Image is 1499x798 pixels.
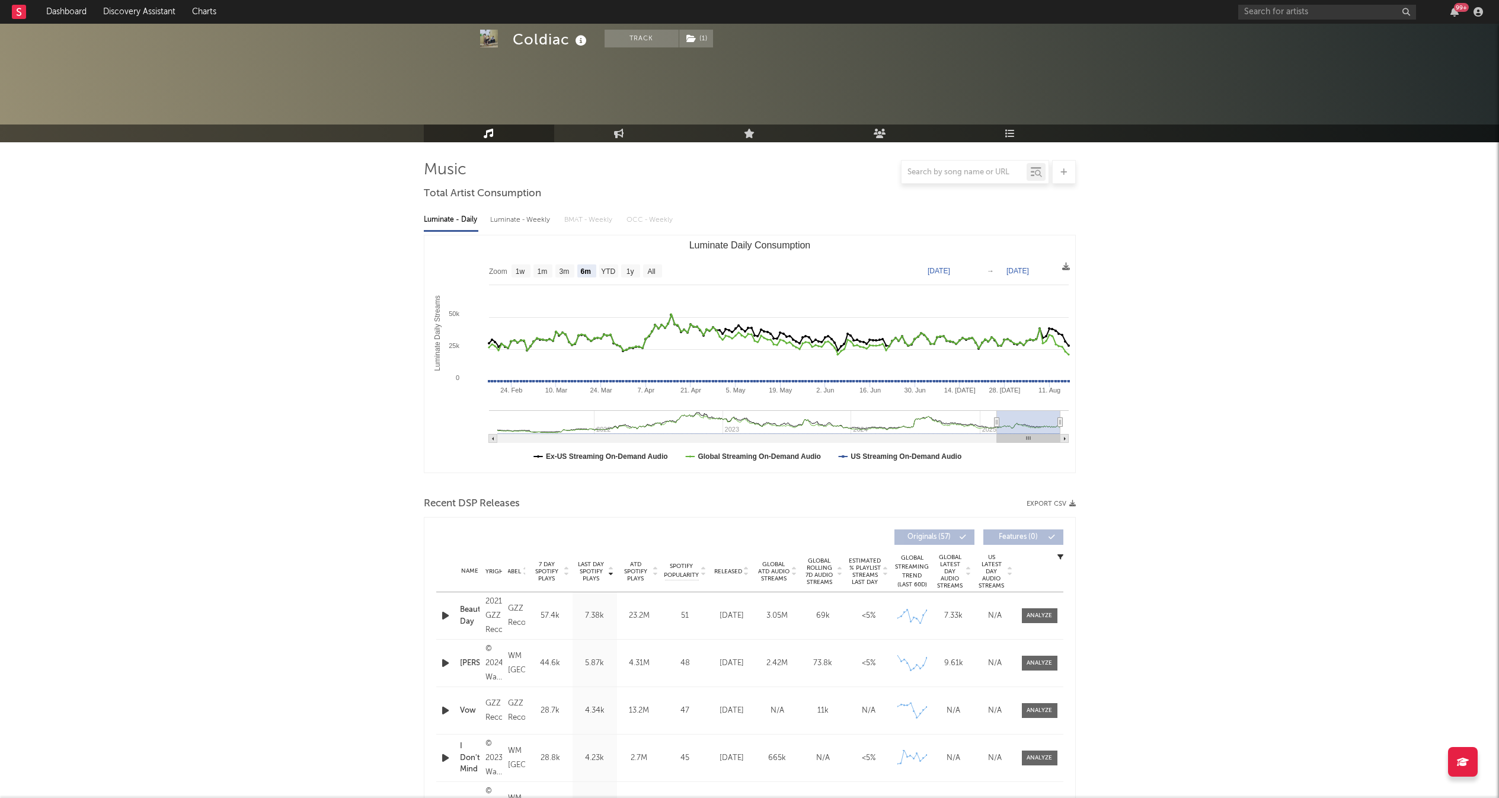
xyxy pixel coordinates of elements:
div: 9.61k [936,657,971,669]
span: ATD Spotify Plays [620,561,651,582]
text: 10. Mar [545,387,567,394]
text: All [647,267,655,276]
button: Features(0) [983,529,1063,545]
span: Features ( 0 ) [991,534,1046,541]
div: 44.6k [531,657,570,669]
div: N/A [977,610,1013,622]
div: 57.4k [531,610,570,622]
div: 69k [803,610,843,622]
text: Luminate Daily Streams [433,295,441,371]
span: Spotify Popularity [664,562,699,580]
span: Label [504,568,521,575]
div: 4.34k [576,705,614,717]
div: Luminate - Daily [424,210,478,230]
span: Released [714,568,742,575]
div: 23.2M [620,610,659,622]
a: [PERSON_NAME] [460,657,480,669]
text: 1y [626,267,634,276]
text: Global Streaming On-Demand Audio [698,452,821,461]
text: 3m [559,267,569,276]
div: 51 [664,610,706,622]
text: Zoom [489,267,507,276]
div: 2021 GZZ Records [485,595,502,637]
span: Global Rolling 7D Audio Streams [803,557,836,586]
div: 7.38k [576,610,614,622]
div: Global Streaming Trend (Last 60D) [894,554,930,589]
div: Coldiac [513,30,590,49]
button: Originals(57) [894,529,974,545]
div: 99 + [1454,3,1469,12]
div: <5% [849,752,888,764]
div: [DATE] [712,657,752,669]
text: US Streaming On-Demand Audio [851,452,961,461]
div: N/A [936,752,971,764]
span: Recent DSP Releases [424,497,520,511]
text: 2. Jun [816,387,834,394]
text: 25k [449,342,459,349]
text: 16. Jun [859,387,880,394]
span: Estimated % Playlist Streams Last Day [849,557,881,586]
div: 7.33k [936,610,971,622]
span: ( 1 ) [679,30,714,47]
div: 2.42M [758,657,797,669]
div: 45 [664,752,706,764]
div: 28.8k [531,752,570,764]
a: Vow [460,705,480,717]
span: Global ATD Audio Streams [758,561,790,582]
div: GZZ Records [508,602,525,630]
text: 6m [580,267,590,276]
input: Search by song name or URL [902,168,1027,177]
div: N/A [758,705,797,717]
div: Beautiful Day [460,604,480,627]
text: 50k [449,310,459,317]
button: (1) [679,30,713,47]
span: Total Artist Consumption [424,187,541,201]
div: Name [460,567,480,576]
text: 30. Jun [904,387,925,394]
div: N/A [803,752,843,764]
span: 7 Day Spotify Plays [531,561,562,582]
div: WM [GEOGRAPHIC_DATA] [508,649,525,678]
div: [DATE] [712,752,752,764]
text: Ex-US Streaming On-Demand Audio [546,452,668,461]
button: 99+ [1450,7,1459,17]
div: N/A [977,705,1013,717]
div: <5% [849,610,888,622]
button: Export CSV [1027,500,1076,507]
text: 7. Apr [637,387,654,394]
button: Track [605,30,679,47]
text: 24. Feb [500,387,522,394]
text: 11. Aug [1038,387,1060,394]
div: 11k [803,705,843,717]
text: [DATE] [1006,267,1029,275]
text: [DATE] [928,267,950,275]
div: WM [GEOGRAPHIC_DATA] [508,744,525,773]
div: I Don't Mind [460,740,480,775]
span: Global Latest Day Audio Streams [936,554,964,589]
div: GZZ Records [485,697,502,725]
text: 28. [DATE] [989,387,1020,394]
text: 1m [537,267,547,276]
div: 28.7k [531,705,570,717]
div: [DATE] [712,705,752,717]
input: Search for artists [1238,5,1416,20]
div: 4.23k [576,752,614,764]
div: 4.31M [620,657,659,669]
text: YTD [601,267,615,276]
div: N/A [936,705,971,717]
text: 1w [515,267,525,276]
text: 14. [DATE] [944,387,975,394]
div: 3.05M [758,610,797,622]
div: © 2024 Warner Music [GEOGRAPHIC_DATA] [485,642,502,685]
div: 2.7M [620,752,659,764]
text: → [987,267,994,275]
div: 5.87k [576,657,614,669]
text: 19. May [769,387,792,394]
text: 0 [455,374,459,381]
span: Originals ( 57 ) [902,534,957,541]
div: 48 [664,657,706,669]
div: 665k [758,752,797,764]
svg: Luminate Daily Consumption [424,235,1075,473]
